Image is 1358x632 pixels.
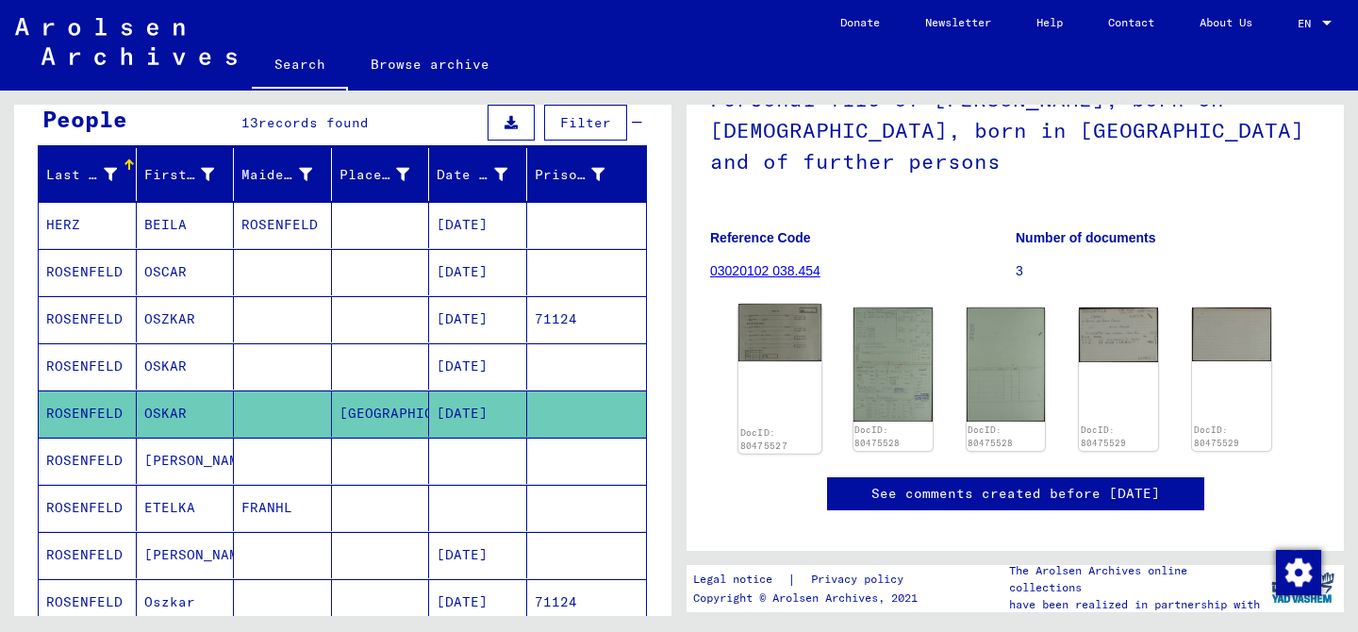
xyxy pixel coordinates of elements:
span: records found [258,114,369,131]
div: Date of Birth [437,159,531,190]
mat-cell: [DATE] [429,532,527,578]
mat-cell: [PERSON_NAME] [137,532,235,578]
a: Legal notice [693,570,787,590]
img: 002.jpg [967,308,1046,422]
mat-cell: ROSENFELD [39,391,137,437]
b: Number of documents [1016,230,1156,245]
a: Search [252,42,348,91]
p: 3 [1016,261,1320,281]
img: 001.jpg [1079,308,1158,362]
mat-header-cell: Last Name [39,148,137,201]
img: 001.jpg [853,308,933,422]
a: 03020102 038.454 [710,263,820,278]
a: DocID: 80475527 [740,426,787,451]
mat-cell: ROSENFELD [39,296,137,342]
mat-cell: 71124 [527,296,647,342]
div: Prisoner # [535,159,629,190]
mat-cell: OSCAR [137,249,235,295]
mat-cell: [DATE] [429,296,527,342]
mat-cell: 71124 [527,579,647,625]
div: People [42,102,127,136]
span: Filter [560,114,611,131]
span: EN [1298,17,1318,30]
a: DocID: 80475529 [1081,424,1126,448]
mat-cell: ROSENFELD [234,202,332,248]
mat-cell: [DATE] [429,202,527,248]
mat-header-cell: Maiden Name [234,148,332,201]
div: Maiden Name [241,159,336,190]
a: DocID: 80475528 [854,424,900,448]
div: Date of Birth [437,165,507,185]
mat-cell: [DATE] [429,249,527,295]
mat-header-cell: First Name [137,148,235,201]
p: Copyright © Arolsen Archives, 2021 [693,590,926,607]
mat-header-cell: Prisoner # [527,148,647,201]
div: | [693,570,926,590]
mat-cell: OSKAR [137,343,235,390]
img: Arolsen_neg.svg [15,18,237,65]
mat-cell: HERZ [39,202,137,248]
mat-cell: ROSENFELD [39,579,137,625]
b: Reference Code [710,230,811,245]
mat-cell: [PERSON_NAME] [137,438,235,484]
mat-cell: ROSENFELD [39,438,137,484]
span: 13 [241,114,258,131]
div: Place of Birth [339,159,434,190]
mat-cell: BEILA [137,202,235,248]
mat-cell: Oszkar [137,579,235,625]
div: Last Name [46,165,117,185]
h1: Personal file of [PERSON_NAME], born on [DEMOGRAPHIC_DATA], born in [GEOGRAPHIC_DATA] and of furt... [710,56,1320,201]
mat-cell: ETELKA [137,485,235,531]
mat-cell: OSZKAR [137,296,235,342]
mat-cell: [DATE] [429,579,527,625]
a: Browse archive [348,42,512,87]
mat-cell: [GEOGRAPHIC_DATA] [332,391,430,437]
img: 002.jpg [1192,308,1271,361]
div: First Name [144,165,215,185]
a: Privacy policy [796,570,926,590]
mat-cell: ROSENFELD [39,249,137,295]
img: 001.jpg [738,304,821,361]
mat-cell: FRANHL [234,485,332,531]
mat-cell: ROSENFELD [39,485,137,531]
a: DocID: 80475529 [1194,424,1239,448]
img: Change consent [1276,550,1321,595]
mat-cell: [DATE] [429,343,527,390]
mat-header-cell: Date of Birth [429,148,527,201]
img: yv_logo.png [1267,564,1338,611]
mat-cell: OSKAR [137,391,235,437]
mat-header-cell: Place of Birth [332,148,430,201]
p: have been realized in partnership with [1009,596,1262,613]
mat-cell: ROSENFELD [39,343,137,390]
div: Last Name [46,159,141,190]
mat-cell: ROSENFELD [39,532,137,578]
mat-cell: [DATE] [429,391,527,437]
a: DocID: 80475528 [968,424,1013,448]
a: See comments created before [DATE] [871,484,1160,504]
div: First Name [144,159,239,190]
button: Filter [544,105,627,141]
p: The Arolsen Archives online collections [1009,562,1262,596]
div: Maiden Name [241,165,312,185]
div: Place of Birth [339,165,410,185]
div: Prisoner # [535,165,605,185]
